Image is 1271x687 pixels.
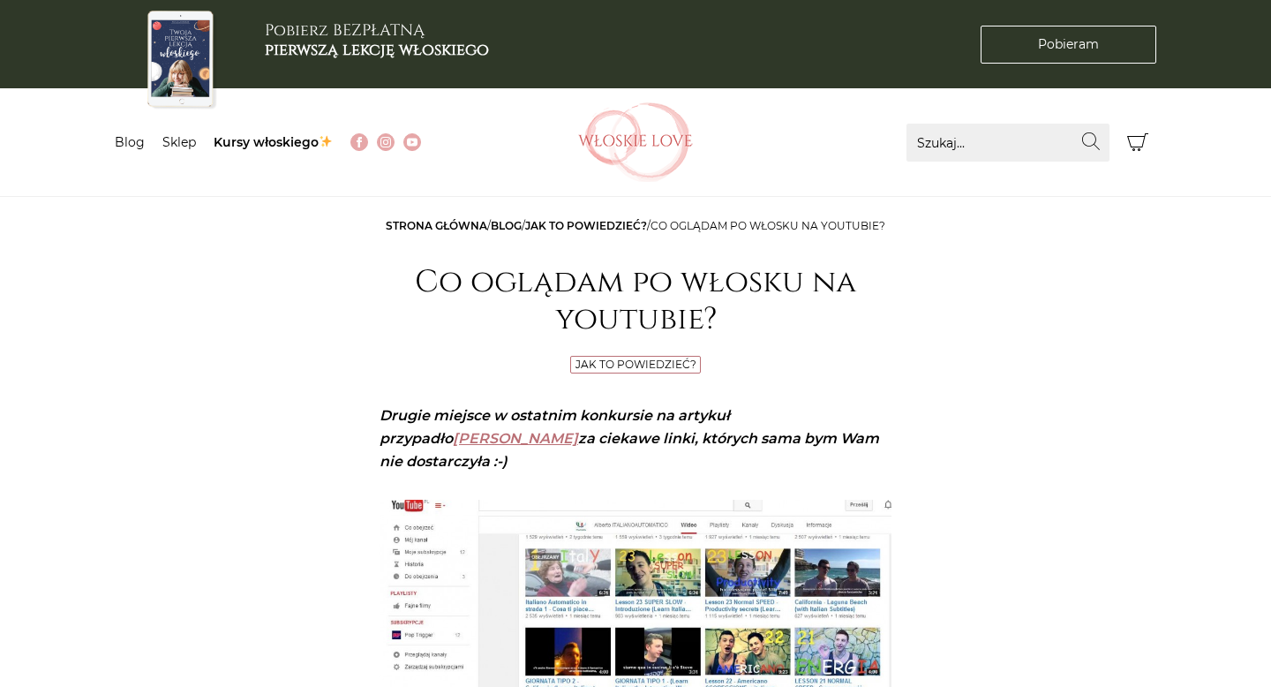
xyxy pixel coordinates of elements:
[453,430,578,447] a: [PERSON_NAME]
[1118,124,1156,162] button: Koszyk
[115,134,145,150] a: Blog
[320,135,332,147] img: ✨
[491,219,522,232] a: Blog
[981,26,1156,64] a: Pobieram
[906,124,1109,162] input: Szukaj...
[162,134,196,150] a: Sklep
[525,219,647,232] a: Jak to powiedzieć?
[380,264,891,338] h1: Co oglądam po włosku na youtubie?
[578,102,693,182] img: Włoskielove
[265,39,489,61] b: pierwszą lekcję włoskiego
[386,219,487,232] a: Strona główna
[380,407,879,470] em: Drugie miejsce w ostatnim konkursie na artykuł przypadło za ciekawe linki, których sama bym Wam n...
[575,358,696,371] a: Jak to powiedzieć?
[265,21,489,59] h3: Pobierz BEZPŁATNĄ
[1038,35,1099,54] span: Pobieram
[214,134,333,150] a: Kursy włoskiego
[651,219,885,232] span: Co oglądam po włosku na youtubie?
[386,219,885,232] span: / / /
